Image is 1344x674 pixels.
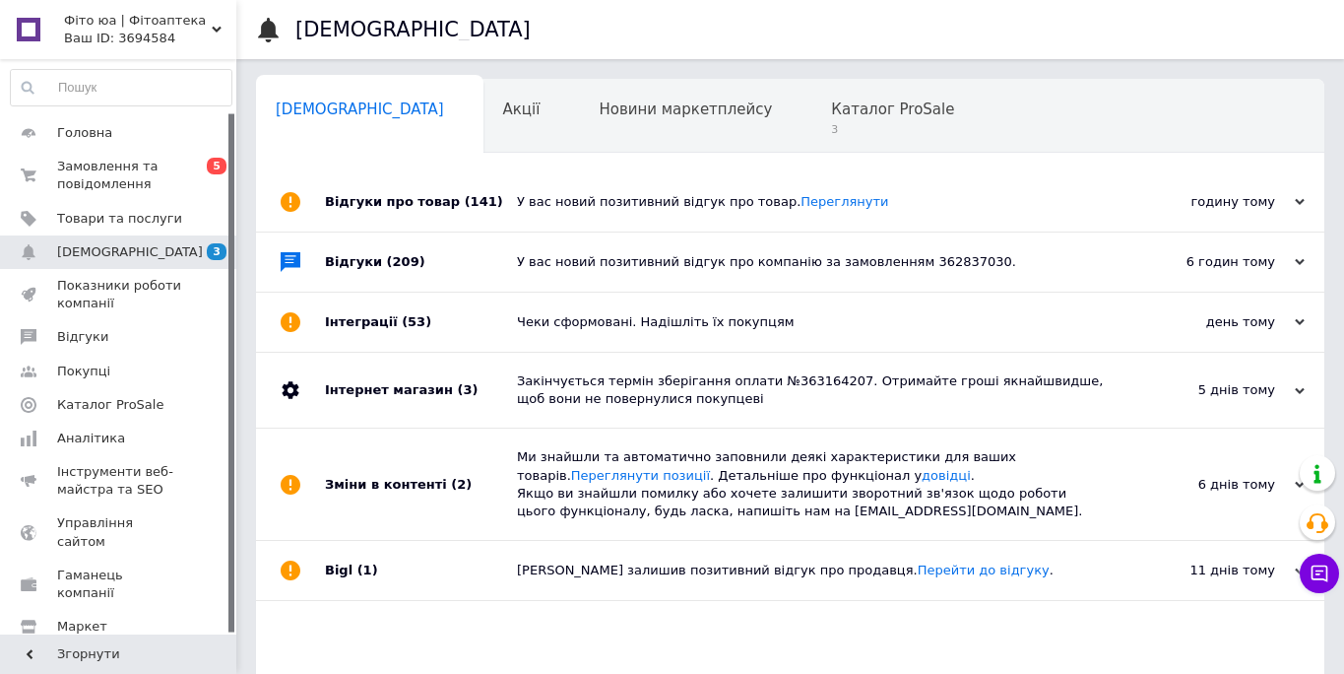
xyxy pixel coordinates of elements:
span: (3) [457,382,478,397]
span: Новини маркетплейсу [599,101,772,118]
div: У вас новий позитивний відгук про товар. [517,193,1108,211]
span: (2) [451,477,472,492]
span: 5 [207,158,226,174]
div: 6 годин тому [1108,253,1305,271]
span: Головна [57,124,112,142]
span: Гаманець компанії [57,567,182,602]
span: Управління сайтом [57,514,182,550]
div: 11 днів тому [1108,562,1305,579]
span: Фіто юа | Фітоаптека [64,12,212,30]
span: Замовлення та повідомлення [57,158,182,193]
a: Перейти до відгуку [918,563,1050,577]
span: 3 [207,243,226,260]
div: Ваш ID: 3694584 [64,30,236,47]
span: Маркет [57,618,107,636]
h1: [DEMOGRAPHIC_DATA] [295,18,531,41]
span: Товари та послуги [57,210,182,228]
div: 6 днів тому [1108,476,1305,494]
div: Відгуки [325,233,517,292]
div: годину тому [1108,193,1305,211]
div: Чеки сформовані. Надішліть їх покупцям [517,313,1108,331]
div: 5 днів тому [1108,381,1305,399]
span: Інструменти веб-майстра та SEO [57,463,182,499]
span: Акції [503,101,541,118]
span: Каталог ProSale [57,396,163,414]
div: Bigl [325,541,517,600]
a: довідці [922,468,971,483]
span: (209) [387,254,425,269]
span: 3 [831,122,954,137]
span: Каталог ProSale [831,101,954,118]
div: Відгуки про товар [325,172,517,232]
span: Показники роботи компанії [57,277,182,312]
div: Інтеграції [325,293,517,352]
div: Закінчується термін зберігання оплати №363164207. Отримайте гроші якнайшвидше, щоб вони не поверн... [517,372,1108,408]
div: [PERSON_NAME] залишив позитивний відгук про продавця. . [517,562,1108,579]
a: Переглянути [800,194,888,209]
div: Ми знайшли та автоматично заповнили деякі характеристики для ваших товарів. . Детальніше про функ... [517,448,1108,520]
span: [DEMOGRAPHIC_DATA] [57,243,203,261]
button: Чат з покупцем [1300,554,1339,593]
div: день тому [1108,313,1305,331]
span: (141) [465,194,503,209]
div: Інтернет магазин [325,353,517,428]
div: Зміни в контенті [325,429,517,540]
span: [DEMOGRAPHIC_DATA] [276,101,444,118]
span: (53) [402,314,431,329]
span: Аналітика [57,430,125,447]
div: У вас новий позитивний відгук про компанію за замовленням 362837030. [517,253,1108,271]
input: Пошук [11,70,231,105]
a: Переглянути позиції [571,468,710,483]
span: Покупці [57,363,110,380]
span: Відгуки [57,328,108,346]
span: (1) [357,563,378,577]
